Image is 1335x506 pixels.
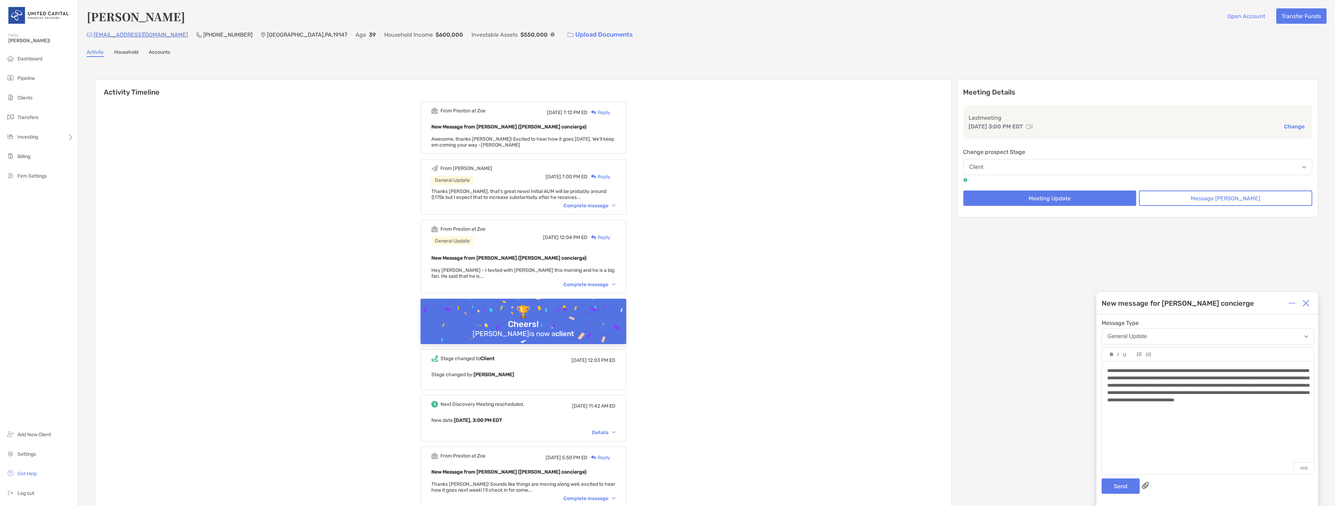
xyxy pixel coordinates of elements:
[1302,166,1306,169] img: Open dropdown arrow
[520,30,548,39] p: $550,000
[480,356,495,362] b: Client
[87,33,92,37] img: Email Icon
[17,75,35,81] span: Pipeline
[1108,333,1147,340] div: General Update
[431,165,438,172] img: Event icon
[1282,123,1307,130] button: Change
[17,154,30,159] span: Billing
[1293,462,1314,474] p: 498
[591,174,596,179] img: Reply icon
[1102,320,1314,326] span: Message Type
[963,159,1313,175] button: Client
[431,481,615,493] span: Thanks [PERSON_NAME]! Sounds like things are moving along well, excited to hear how it goes next ...
[513,305,533,319] div: 🏆
[356,30,366,39] p: Age
[555,329,574,338] b: client
[562,174,588,180] span: 7:00 PM ED
[17,490,34,496] span: Log out
[1304,335,1308,338] img: Open dropdown arrow
[1102,299,1254,307] div: New message for [PERSON_NAME] concierge
[17,432,51,438] span: Add New Client
[963,88,1313,97] p: Meeting Details
[17,471,37,477] span: Get Help
[431,136,614,148] span: Awesome, thanks [PERSON_NAME]! Excited to hear how it goes [DATE]. We’ll keep em coming your way ...
[6,113,15,121] img: transfers icon
[588,357,615,363] span: 12:03 PM ED
[17,95,32,101] span: Clients
[969,122,1023,131] p: [DATE] 3:00 PM EDT
[6,93,15,102] img: clients icon
[563,203,615,209] div: Complete message
[612,431,615,433] img: Chevron icon
[369,30,376,39] p: 39
[261,32,265,38] img: Location Icon
[440,108,486,114] div: From Preston at Zoe
[431,188,606,200] span: Thanks [PERSON_NAME], that's great news! Initial AUM will be probably around $175k but I expect t...
[431,107,438,114] img: Event icon
[431,416,615,425] p: New date :
[6,132,15,141] img: investing icon
[472,30,518,39] p: Investable Assets
[612,497,615,499] img: Chevron icon
[17,56,42,62] span: Dashboard
[440,401,524,407] div: Next Discovery Meeting rescheduled.
[87,8,185,24] h4: [PERSON_NAME]
[431,401,438,408] img: Event icon
[6,449,15,458] img: settings icon
[612,204,615,207] img: Chevron icon
[588,109,610,116] div: Reply
[546,455,561,461] span: [DATE]
[1276,8,1327,24] button: Transfer Funds
[196,32,202,38] img: Phone Icon
[571,357,587,363] span: [DATE]
[17,114,38,120] span: Transfers
[963,148,1313,156] p: Change prospect Stage
[87,49,104,57] a: Activity
[1117,353,1119,356] img: Editor control icon
[568,32,574,37] img: button icon
[612,283,615,285] img: Chevron icon
[17,451,36,457] span: Settings
[421,299,626,359] img: Confetti
[563,110,588,116] span: 7:12 PM ED
[588,173,610,180] div: Reply
[563,282,615,288] div: Complete message
[431,255,586,261] b: New Message from [PERSON_NAME] ([PERSON_NAME] concierge)
[431,237,473,245] div: General Update
[8,38,74,44] span: [PERSON_NAME]!
[591,455,596,460] img: Reply icon
[431,124,586,130] b: New Message from [PERSON_NAME] ([PERSON_NAME] concierge)
[440,453,486,459] div: From Preston at Zoe
[431,355,438,362] img: Event icon
[1142,482,1149,489] img: paperclip attachments
[589,403,615,409] span: 11:42 AM ED
[591,110,596,115] img: Reply icon
[95,80,951,96] h6: Activity Timeline
[431,370,615,379] p: Stage changed by:
[6,430,15,438] img: add_new_client icon
[8,3,70,28] img: United Capital Logo
[431,176,473,185] div: General Update
[969,164,984,170] div: Client
[1110,353,1113,356] img: Editor control icon
[547,110,562,116] span: [DATE]
[592,430,615,436] div: Details
[969,113,1307,122] p: Last meeting
[1146,352,1151,357] img: Editor control icon
[17,173,47,179] span: Firm Settings
[431,469,586,475] b: New Message from [PERSON_NAME] ([PERSON_NAME] concierge)
[431,267,614,279] span: Hey [PERSON_NAME] - I texted with [PERSON_NAME] this morning and he is a big fan. He said that he...
[591,235,596,240] img: Reply icon
[454,417,502,423] b: [DATE], 3:00 PM EDT
[114,49,138,57] a: Household
[431,453,438,459] img: Event icon
[1102,478,1140,494] button: Send
[436,30,463,39] p: $600,000
[1123,353,1126,357] img: Editor control icon
[6,171,15,180] img: firm-settings icon
[1222,8,1271,24] button: Open Account
[563,496,615,501] div: Complete message
[546,174,561,180] span: [DATE]
[560,235,588,240] span: 12:04 PM ED
[963,191,1137,206] button: Meeting Update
